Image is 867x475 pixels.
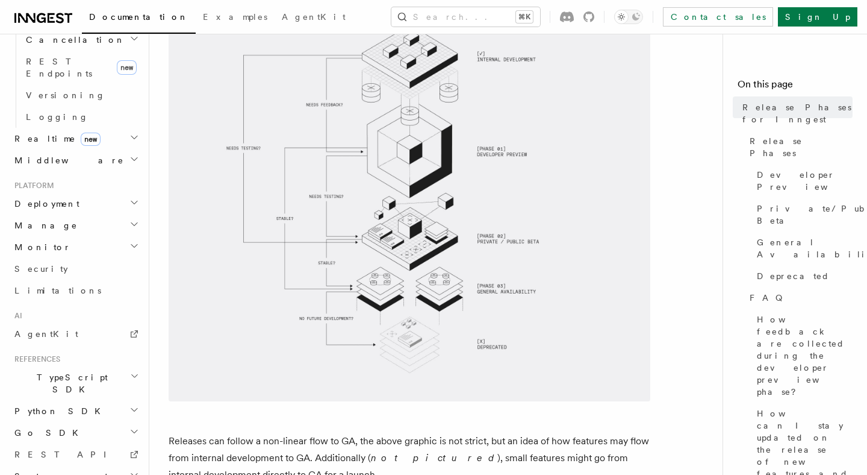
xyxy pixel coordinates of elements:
button: Toggle dark mode [614,10,643,24]
span: Cancellation [21,34,125,46]
a: REST API [10,444,141,465]
button: Python SDK [10,400,141,422]
span: Versioning [26,90,105,100]
button: Go SDK [10,422,141,444]
span: Developer Preview [757,169,857,193]
a: Limitations [10,280,141,301]
button: Manage [10,215,141,236]
span: Middleware [10,154,124,166]
a: Release Phases [745,130,853,164]
span: Security [14,264,68,274]
a: Developer Preview [752,164,853,198]
span: Deployment [10,198,79,210]
a: Private/Public Beta [752,198,853,231]
span: Deprecated [757,270,830,282]
a: AgentKit [10,323,141,345]
span: Go SDK [10,427,85,439]
a: Contact sales [663,7,773,27]
a: Versioning [21,84,141,106]
a: Release Phases for Inngest [738,96,853,130]
span: Monitor [10,241,71,253]
span: Realtime [10,133,101,145]
span: Logging [26,112,89,122]
a: Deprecated [752,265,853,287]
button: Deployment [10,193,141,215]
span: FAQ [750,292,789,304]
a: Documentation [82,4,196,34]
button: Search...⌘K [391,7,540,27]
span: AgentKit [282,12,346,22]
span: Limitations [14,286,101,295]
span: Release Phases [750,135,853,159]
span: new [81,133,101,146]
button: Cancellation [21,29,141,51]
span: Documentation [89,12,188,22]
a: AgentKit [275,4,353,33]
kbd: ⌘K [516,11,533,23]
a: Security [10,258,141,280]
a: Logging [21,106,141,128]
span: Python SDK [10,405,108,417]
em: not pictured [371,452,497,464]
a: Sign Up [778,7,857,27]
button: TypeScript SDK [10,366,141,400]
span: Manage [10,219,78,231]
span: AI [10,311,22,321]
span: Examples [203,12,267,22]
h4: On this page [738,77,853,96]
a: Examples [196,4,275,33]
a: REST Endpointsnew [21,51,141,84]
a: General Availability [752,231,853,265]
a: FAQ [745,287,853,309]
span: TypeScript SDK [10,371,130,395]
span: References [10,354,60,364]
span: Release Phases for Inngest [742,101,853,125]
a: How feedback are collected during the developer preview phase? [752,309,853,403]
span: Platform [10,181,54,190]
span: AgentKit [14,329,78,339]
button: Realtimenew [10,128,141,149]
span: REST API [14,450,117,459]
span: new [117,60,137,75]
span: REST Endpoints [26,57,92,78]
button: Monitor [10,236,141,258]
span: How feedback are collected during the developer preview phase? [757,313,853,398]
button: Middleware [10,149,141,171]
